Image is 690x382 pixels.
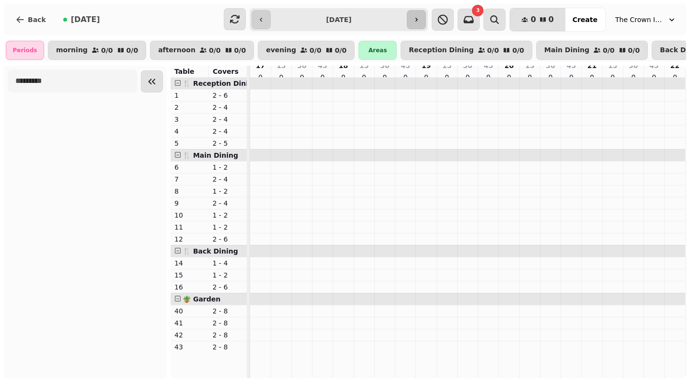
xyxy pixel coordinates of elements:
[360,72,368,82] p: 0
[464,72,471,82] p: 0
[174,103,205,112] p: 2
[6,41,44,60] div: Periods
[213,318,243,328] p: 2 - 8
[609,72,617,82] p: 0
[213,210,243,220] p: 1 - 2
[525,61,534,70] p: 15
[174,127,205,136] p: 4
[650,72,658,82] p: 0
[339,61,348,70] p: 18
[213,222,243,232] p: 1 - 2
[649,61,658,70] p: 45
[213,186,243,196] p: 1 - 2
[234,47,246,54] p: 0 / 0
[209,47,221,54] p: 0 / 0
[565,8,605,31] button: Create
[213,139,243,148] p: 2 - 5
[174,306,205,316] p: 40
[443,72,451,82] p: 0
[258,41,355,60] button: evening0/00/0
[213,198,243,208] p: 2 - 4
[463,61,472,70] p: 30
[213,270,243,280] p: 1 - 2
[213,258,243,268] p: 1 - 4
[213,330,243,340] p: 2 - 8
[442,61,451,70] p: 15
[213,68,239,75] span: Covers
[359,61,368,70] p: 15
[256,72,264,82] p: 0
[213,162,243,172] p: 1 - 2
[671,72,679,82] p: 0
[174,342,205,352] p: 43
[174,234,205,244] p: 12
[174,91,205,100] p: 1
[174,115,205,124] p: 3
[547,72,554,82] p: 0
[174,318,205,328] p: 41
[213,306,243,316] p: 2 - 8
[630,72,637,82] p: 0
[335,47,347,54] p: 0 / 0
[567,72,575,82] p: 0
[526,72,534,82] p: 0
[174,198,205,208] p: 9
[174,174,205,184] p: 7
[158,46,195,54] p: afternoon
[174,258,205,268] p: 14
[536,41,648,60] button: Main Dining0/00/0
[318,61,327,70] p: 45
[150,41,254,60] button: afternoon0/00/0
[56,8,108,31] button: [DATE]
[174,162,205,172] p: 6
[297,61,306,70] p: 30
[174,210,205,220] p: 10
[487,47,499,54] p: 0 / 0
[126,47,138,54] p: 0 / 0
[629,61,638,70] p: 30
[609,11,682,28] button: The Crown Inn
[183,247,238,255] span: 🍴 Back Dining
[213,282,243,292] p: 2 - 6
[266,46,296,54] p: evening
[512,47,524,54] p: 0 / 0
[608,61,617,70] p: 15
[174,222,205,232] p: 11
[401,41,532,60] button: Reception Dining0/00/0
[546,61,555,70] p: 30
[484,72,492,82] p: 0
[276,61,286,70] p: 15
[277,72,285,82] p: 0
[409,46,473,54] p: Reception Dining
[530,16,536,23] span: 0
[422,61,431,70] p: 19
[587,61,597,70] p: 21
[358,41,397,60] div: Areas
[476,8,480,13] span: 3
[213,342,243,352] p: 2 - 8
[183,295,220,303] span: 🪴 Garden
[319,72,326,82] p: 0
[101,47,113,54] p: 0 / 0
[505,61,514,70] p: 20
[544,46,589,54] p: Main Dining
[174,282,205,292] p: 16
[174,68,195,75] span: Table
[670,61,679,70] p: 22
[183,151,238,159] span: 🍴 Main Dining
[183,80,258,87] span: 🍴 Reception Dining
[483,61,493,70] p: 45
[588,72,596,82] p: 0
[256,61,265,70] p: 17
[174,330,205,340] p: 42
[381,72,389,82] p: 0
[28,16,46,23] span: Back
[213,127,243,136] p: 2 - 4
[174,186,205,196] p: 8
[213,91,243,100] p: 2 - 6
[174,139,205,148] p: 5
[615,15,663,24] span: The Crown Inn
[174,270,205,280] p: 15
[213,174,243,184] p: 2 - 4
[8,8,54,31] button: Back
